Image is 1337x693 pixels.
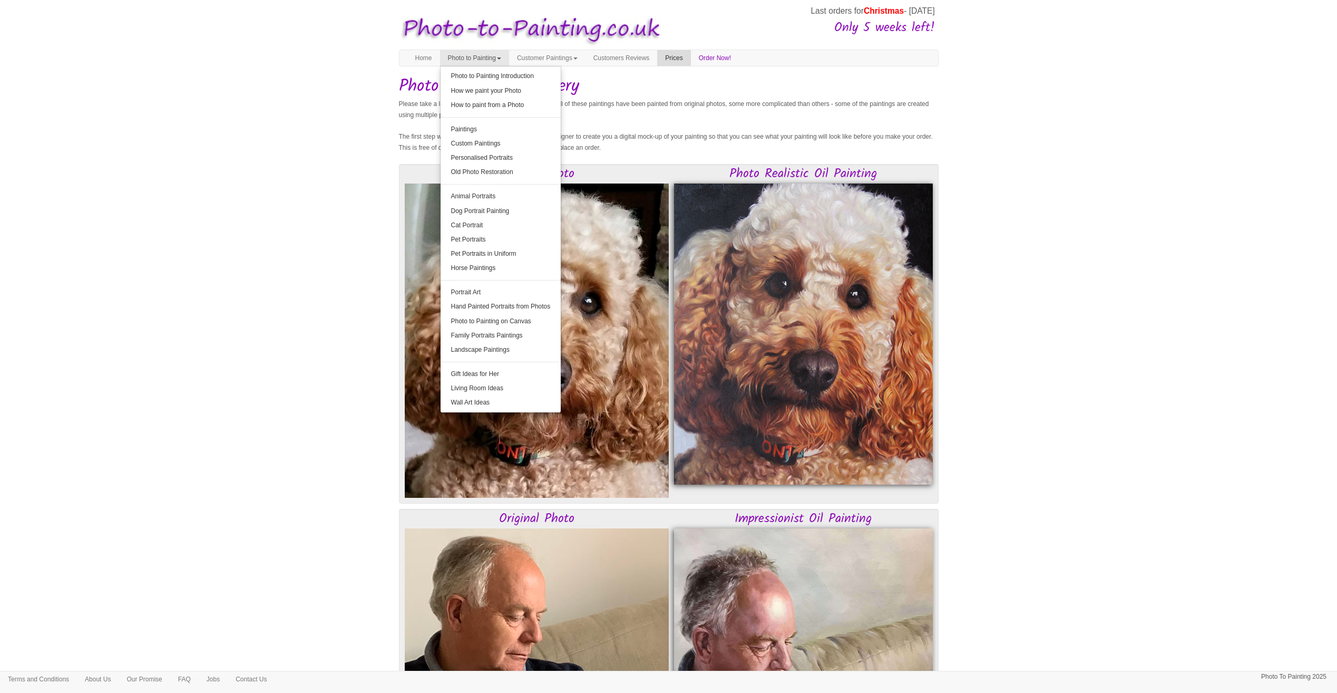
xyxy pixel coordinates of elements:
a: Contact Us [228,671,275,687]
p: Please take a look below at all our customers paintings. All of these paintings have been painted... [399,99,939,121]
a: Our Promise [119,671,170,687]
a: Hand Painted Portraits from Photos [441,300,561,314]
img: Original Photo [405,184,669,498]
a: How we paint your Photo [441,84,561,98]
h3: Only 5 weeks left! [665,21,935,35]
p: Photo To Painting 2025 [1261,671,1326,682]
a: Old Photo Restoration [441,165,561,179]
a: Photo to Painting Introduction [441,69,561,83]
a: Pet Portraits in Uniform [441,247,561,261]
a: Family Portraits Paintings [441,329,561,343]
a: Home [407,50,440,66]
span: Christmas [864,6,904,15]
a: Wall Art Ideas [441,396,561,410]
a: Customers Reviews [585,50,658,66]
a: Prices [657,50,690,66]
a: Customer Paintings [509,50,585,66]
a: Portrait Art [441,285,561,300]
a: Cat Portrait [441,218,561,233]
a: Order Now! [691,50,739,66]
a: Personalised Portraits [441,151,561,165]
a: Gift Ideas for Her [441,367,561,381]
a: Landscape Paintings [441,343,561,357]
a: Photo to Painting [440,50,509,66]
a: Animal Portraits [441,189,561,204]
p: The first step we take with commission is for our designer to create you a digital mock-up of you... [399,131,939,153]
h3: Photo Realistic Oil Painting [674,167,933,181]
a: Living Room Ideas [441,381,561,396]
a: Photo to Painting on Canvas [441,314,561,329]
h3: Impressionist Oil Painting [674,512,933,526]
h3: Original Photo [405,512,669,526]
h3: Original Photo [405,167,669,181]
h1: Photo to Painting Gallery [399,77,939,95]
a: Horse Paintings [441,261,561,275]
img: Painting of Poodle [674,184,933,485]
a: How to paint from a Photo [441,98,561,112]
a: Custom Paintings [441,137,561,151]
a: Jobs [199,671,228,687]
a: Pet Portraits [441,233,561,247]
a: FAQ [170,671,199,687]
a: Dog Portrait Painting [441,204,561,218]
img: Photo to Painting [394,9,663,50]
span: Last orders for - [DATE] [811,6,934,15]
a: About Us [77,671,119,687]
a: Paintings [441,122,561,137]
